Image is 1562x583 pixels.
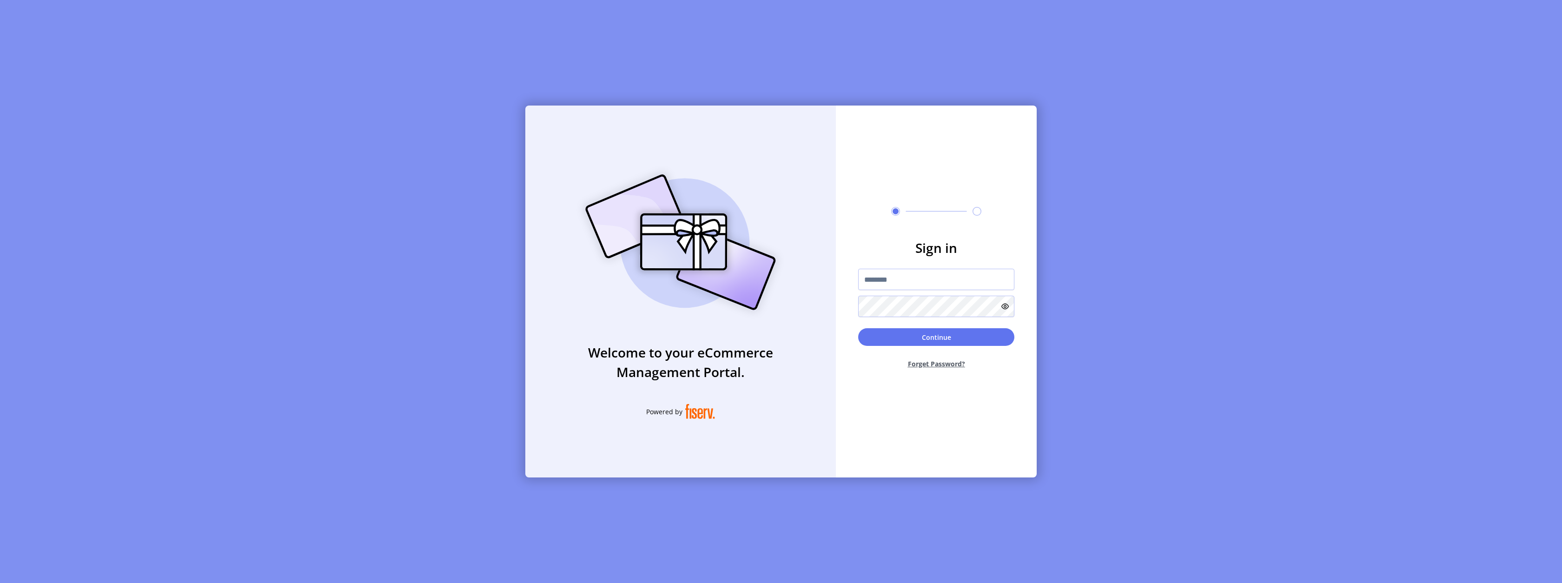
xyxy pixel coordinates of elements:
img: card_Illustration.svg [571,164,790,320]
span: Powered by [646,407,682,417]
button: Continue [858,328,1014,346]
h3: Welcome to your eCommerce Management Portal. [525,343,836,382]
button: Forget Password? [858,351,1014,376]
h3: Sign in [858,238,1014,258]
